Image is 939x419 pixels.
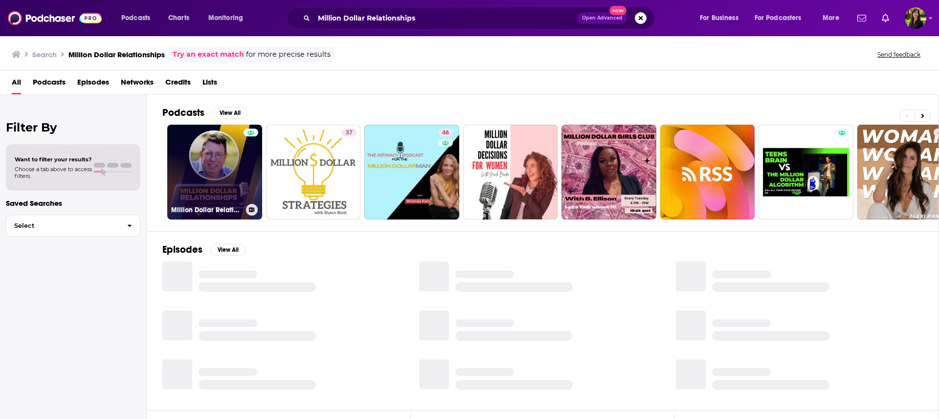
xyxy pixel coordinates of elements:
a: 46 [364,125,459,220]
button: open menu [693,10,751,26]
h2: Podcasts [162,107,204,119]
a: Networks [121,74,154,94]
button: Show profile menu [905,7,926,29]
span: Want to filter your results? [15,156,92,163]
img: User Profile [905,7,926,29]
h3: Million Dollar Relationships [68,50,165,59]
a: Podcasts [33,74,66,94]
a: Episodes [77,74,109,94]
a: Show notifications dropdown [853,10,870,26]
a: Lists [202,74,217,94]
button: open menu [816,10,851,26]
span: for more precise results [246,49,331,60]
span: New [609,6,627,15]
a: Charts [162,10,195,26]
span: Select [6,222,119,229]
button: open menu [748,10,816,26]
a: Show notifications dropdown [878,10,893,26]
span: For Podcasters [755,11,802,25]
span: More [823,11,839,25]
span: 46 [442,128,449,138]
a: PodcastsView All [162,107,247,119]
input: Search podcasts, credits, & more... [314,10,578,26]
div: Search podcasts, credits, & more... [296,7,664,29]
a: EpisodesView All [162,243,246,256]
h3: Search [32,50,57,59]
a: All [12,74,21,94]
button: View All [210,244,246,256]
span: Monitoring [208,11,243,25]
button: View All [212,107,247,119]
h2: Episodes [162,243,202,256]
span: Podcasts [121,11,150,25]
a: 37 [342,129,357,136]
span: Open Advanced [582,16,623,21]
span: Charts [168,11,189,25]
button: Send feedback [874,50,923,59]
a: Try an exact match [173,49,244,60]
p: Saved Searches [6,198,140,208]
a: 37 [266,125,361,220]
button: open menu [114,10,163,26]
img: Podchaser - Follow, Share and Rate Podcasts [8,9,102,27]
span: 37 [346,128,353,138]
h2: Filter By [6,120,140,134]
span: For Business [700,11,738,25]
a: 46 [438,129,453,136]
span: Choose a tab above to access filters. [15,166,92,179]
a: Million Dollar Relationships [167,125,262,220]
button: Select [6,215,140,237]
span: Logged in as HowellMedia [905,7,926,29]
h3: Million Dollar Relationships [171,206,242,214]
button: open menu [201,10,256,26]
button: Open AdvancedNew [578,12,627,24]
a: Credits [165,74,191,94]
